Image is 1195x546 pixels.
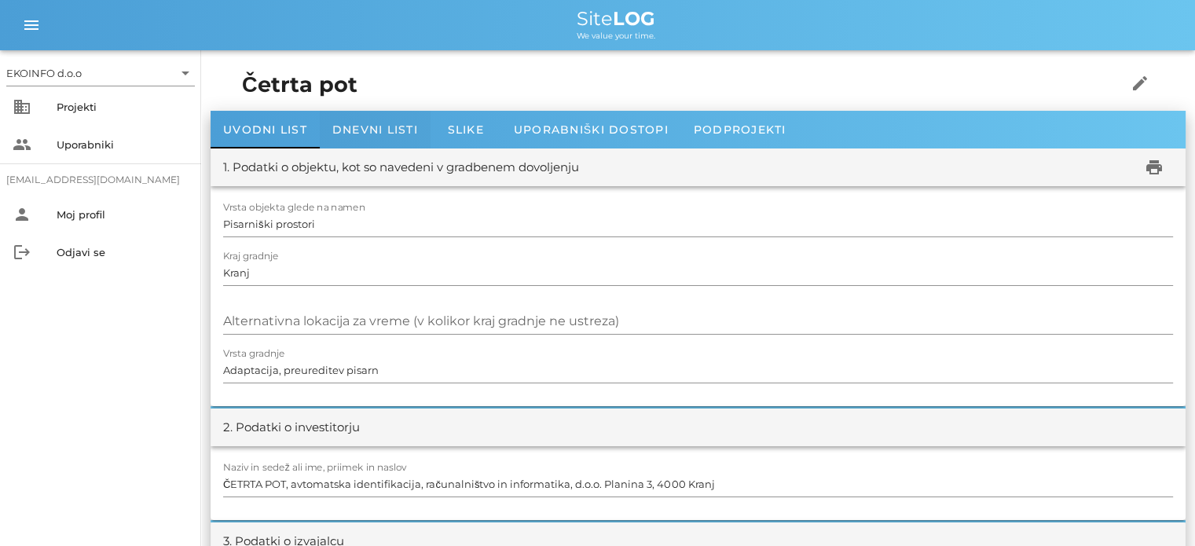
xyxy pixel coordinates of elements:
[223,202,365,214] label: Vrsta objekta glede na namen
[223,251,279,262] label: Kraj gradnje
[6,60,195,86] div: EKOINFO d.o.o
[1145,158,1164,177] i: print
[13,243,31,262] i: logout
[22,16,41,35] i: menu
[13,135,31,154] i: people
[223,462,407,474] label: Naziv in sedež ali ime, priimek in naslov
[1131,74,1149,93] i: edit
[13,97,31,116] i: business
[176,64,195,82] i: arrow_drop_down
[1116,471,1195,546] div: Pripomoček za klepet
[332,123,418,137] span: Dnevni listi
[223,348,285,360] label: Vrsta gradnje
[242,69,1078,101] h1: Četrta pot
[223,159,579,177] div: 1. Podatki o objektu, kot so navedeni v gradbenem dovoljenju
[6,66,82,80] div: EKOINFO d.o.o
[57,101,189,113] div: Projekti
[514,123,669,137] span: Uporabniški dostopi
[13,205,31,224] i: person
[57,138,189,151] div: Uporabniki
[57,208,189,221] div: Moj profil
[613,7,655,30] b: LOG
[577,31,655,41] span: We value your time.
[448,123,484,137] span: Slike
[57,246,189,258] div: Odjavi se
[694,123,786,137] span: Podprojekti
[223,419,360,437] div: 2. Podatki o investitorju
[1116,471,1195,546] iframe: Chat Widget
[223,123,307,137] span: Uvodni list
[577,7,655,30] span: Site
